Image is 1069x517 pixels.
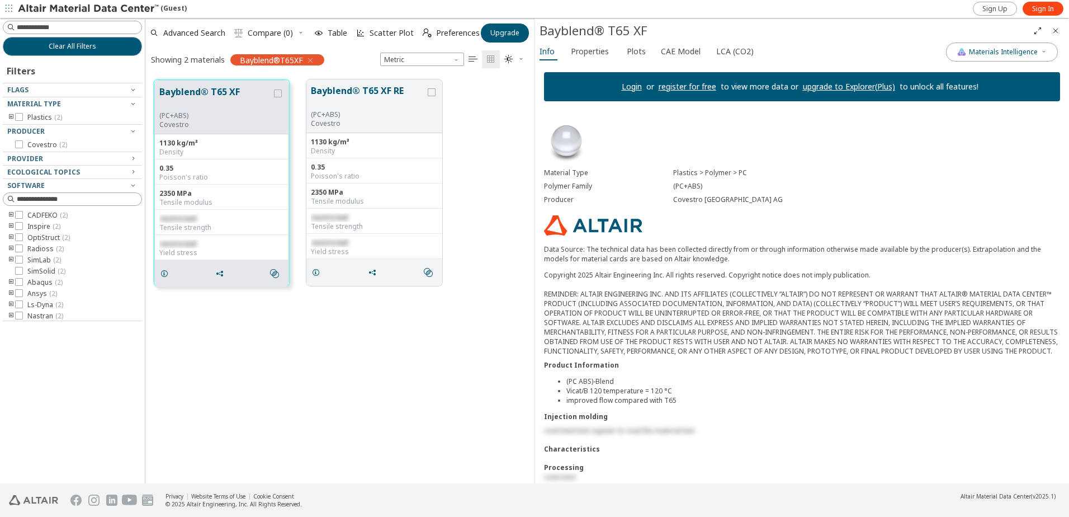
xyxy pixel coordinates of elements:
span: Ansys [27,289,57,298]
p: Data Source: The technical data has been collected directly from or through information otherwise... [544,245,1060,264]
div: Poisson's ratio [159,173,284,182]
i: toogle group [7,211,15,220]
button: Bayblend® T65 XF RE [311,84,425,110]
i:  [486,55,495,64]
button: Upgrade [481,23,529,43]
a: Website Terms of Use [191,492,245,500]
button: Share [363,261,386,284]
button: Theme [500,50,529,68]
button: Full Screen [1029,22,1047,40]
span: ( 2 ) [55,311,63,321]
div: Yield stress [311,247,438,256]
span: CADFEKO [27,211,68,220]
span: Metric [380,53,464,66]
i: toogle group [7,289,15,298]
div: Bayblend® T65 XF [540,22,1029,40]
span: Ls-Dyna [27,300,63,309]
div: (PC+ABS) [159,111,272,120]
i: toogle group [7,256,15,265]
button: Table View [464,50,482,68]
div: Product Information [544,360,1060,370]
p: or [642,81,659,92]
span: Software [7,181,45,190]
i: toogle group [7,233,15,242]
div: 0.35 [311,163,438,172]
button: Flags [3,83,142,97]
div: 1130 kg/m³ [311,138,438,147]
span: ( 2 ) [53,255,61,265]
i: toogle group [7,312,15,321]
span: ( 2 ) [62,233,70,242]
span: CAE Model [661,43,701,60]
span: Compare (0) [248,29,293,37]
span: ( 2 ) [49,289,57,298]
span: Abaqus [27,278,63,287]
div: 2350 MPa [311,188,438,197]
span: Ecological Topics [7,167,80,177]
div: Showing 2 materials [151,54,225,65]
span: SimLab [27,256,61,265]
div: © 2025 Altair Engineering, Inc. All Rights Reserved. [165,500,302,508]
span: Upgrade [490,29,519,37]
span: restricted [544,472,575,482]
i:  [234,29,243,37]
div: Injection molding [544,412,1060,421]
span: Altair Material Data Center [961,492,1031,500]
span: restricted text register to read the material text [544,426,694,435]
div: (Guest) [18,3,187,15]
img: AI Copilot [957,48,966,57]
span: ( 2 ) [59,140,67,149]
img: Altair Engineering [9,495,58,505]
div: 1130 kg/m³ [159,139,284,148]
span: SimSolid [27,267,65,276]
span: ( 2 ) [53,222,60,231]
a: Cookie Consent [253,492,294,500]
button: Tile View [482,50,500,68]
span: Material Type [7,99,61,109]
span: Advanced Search [163,29,225,37]
i: toogle group [7,245,15,253]
span: Nastran [27,312,63,321]
span: restricted [311,238,348,247]
span: ( 2 ) [60,210,68,220]
li: improved flow compared with T65 [566,396,1060,405]
div: Filters [3,56,41,83]
span: Clear All Filters [49,42,96,51]
span: restricted [159,239,196,248]
span: LCA (CO2) [716,43,754,60]
p: to view more data or [716,81,803,92]
div: Producer [544,195,673,204]
span: OptiStruct [27,233,70,242]
button: Ecological Topics [3,166,142,179]
div: Tensile strength [159,223,284,232]
div: Characteristics [544,444,1060,454]
button: Provider [3,152,142,166]
div: Yield stress [159,248,284,257]
span: Radioss [27,245,64,253]
button: Similar search [265,262,288,285]
span: ( 2 ) [55,278,63,287]
div: Polymer Family [544,182,673,191]
span: ( 2 ) [58,266,65,276]
span: ( 2 ) [56,244,64,253]
i:  [423,29,432,37]
li: Vicat/B 120 temperature = 120 °C [566,386,1060,396]
span: Plots [627,43,646,60]
img: Material Type Image [544,119,589,164]
button: Share [210,262,234,285]
li: (PC ABS)-Blend [566,377,1060,386]
p: to unlock all features! [895,81,983,92]
div: Plastics > Polymer > PC [673,168,1060,177]
span: Materials Intelligence [969,48,1038,57]
span: ( 2 ) [55,300,63,309]
a: upgrade to Explorer(Plus) [803,81,895,92]
p: Covestro [159,120,272,129]
i:  [469,55,477,64]
button: Close [1047,22,1065,40]
span: restricted [311,213,348,222]
span: Flags [7,85,29,95]
div: Covestro [GEOGRAPHIC_DATA] AG [673,195,1060,204]
button: Software [3,179,142,192]
span: Sign In [1032,4,1054,13]
img: Logo - Provider [544,215,642,236]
